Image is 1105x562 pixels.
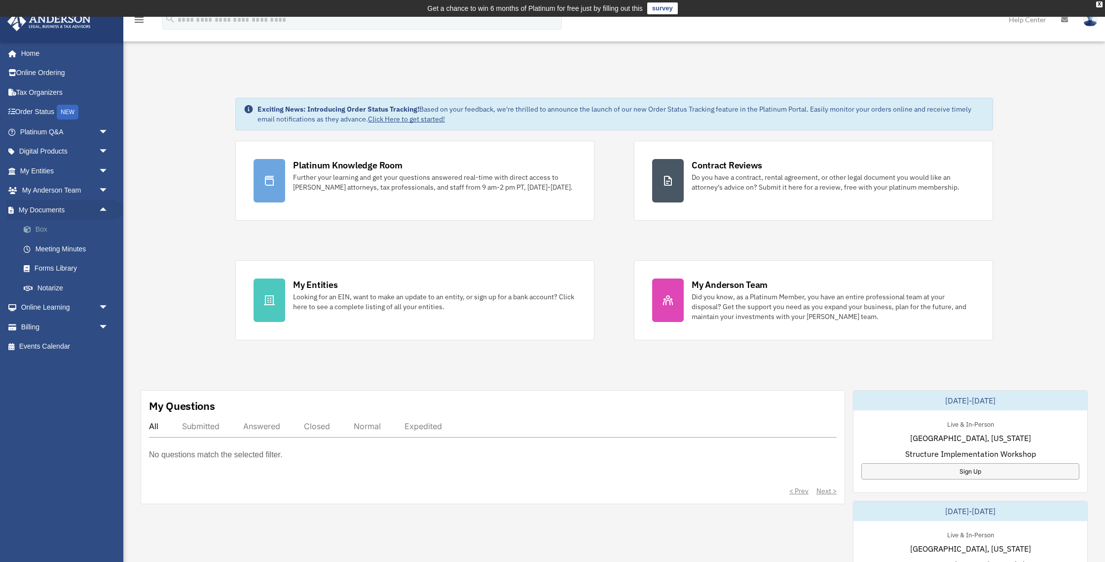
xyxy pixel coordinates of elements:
div: Closed [304,421,330,431]
div: Platinum Knowledge Room [293,159,403,171]
div: My Anderson Team [692,279,768,291]
a: Tax Organizers [7,82,123,102]
a: Contract Reviews Do you have a contract, rental agreement, or other legal document you would like... [634,141,993,221]
div: [DATE]-[DATE] [853,391,1087,410]
span: arrow_drop_down [99,317,118,337]
a: Notarize [14,278,123,298]
a: My Entitiesarrow_drop_down [7,161,123,181]
span: [GEOGRAPHIC_DATA], [US_STATE] [910,543,1031,555]
div: Did you know, as a Platinum Member, you have an entire professional team at your disposal? Get th... [692,292,975,321]
strong: Exciting News: Introducing Order Status Tracking! [258,105,419,114]
div: Normal [354,421,381,431]
a: My Documentsarrow_drop_up [7,200,123,220]
div: NEW [57,105,78,120]
div: Do you have a contract, rental agreement, or other legal document you would like an attorney's ad... [692,172,975,192]
p: No questions match the selected filter. [149,448,282,462]
div: Live & In-Person [939,529,1002,539]
a: menu [133,17,145,26]
div: close [1096,1,1103,7]
div: My Questions [149,399,215,413]
a: survey [647,2,678,14]
div: Looking for an EIN, want to make an update to an entity, or sign up for a bank account? Click her... [293,292,576,312]
span: arrow_drop_down [99,161,118,181]
div: Expedited [405,421,442,431]
a: Box [14,220,123,240]
span: arrow_drop_down [99,181,118,201]
a: Meeting Minutes [14,239,123,259]
a: My Anderson Team Did you know, as a Platinum Member, you have an entire professional team at your... [634,260,993,340]
a: Platinum Knowledge Room Further your learning and get your questions answered real-time with dire... [235,141,594,221]
img: Anderson Advisors Platinum Portal [4,12,94,31]
a: Home [7,43,118,63]
img: User Pic [1083,12,1098,27]
a: Platinum Q&Aarrow_drop_down [7,122,123,142]
a: Order StatusNEW [7,102,123,122]
a: Events Calendar [7,337,123,357]
a: Online Learningarrow_drop_down [7,298,123,318]
i: search [165,13,176,24]
a: Forms Library [14,259,123,279]
a: Digital Productsarrow_drop_down [7,142,123,161]
span: [GEOGRAPHIC_DATA], [US_STATE] [910,432,1031,444]
span: arrow_drop_down [99,122,118,142]
div: Submitted [182,421,220,431]
a: Click Here to get started! [368,115,445,123]
a: Online Ordering [7,63,123,83]
i: menu [133,14,145,26]
div: My Entities [293,279,337,291]
span: arrow_drop_down [99,298,118,318]
div: Contract Reviews [692,159,762,171]
span: arrow_drop_up [99,200,118,220]
div: All [149,421,158,431]
span: arrow_drop_down [99,142,118,162]
div: [DATE]-[DATE] [853,501,1087,521]
div: Answered [243,421,280,431]
div: Live & In-Person [939,418,1002,429]
span: Structure Implementation Workshop [905,448,1036,460]
a: My Anderson Teamarrow_drop_down [7,181,123,201]
div: Based on your feedback, we're thrilled to announce the launch of our new Order Status Tracking fe... [258,104,985,124]
a: My Entities Looking for an EIN, want to make an update to an entity, or sign up for a bank accoun... [235,260,594,340]
div: Further your learning and get your questions answered real-time with direct access to [PERSON_NAM... [293,172,576,192]
a: Billingarrow_drop_down [7,317,123,337]
a: Sign Up [861,463,1079,480]
div: Get a chance to win 6 months of Platinum for free just by filling out this [427,2,643,14]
